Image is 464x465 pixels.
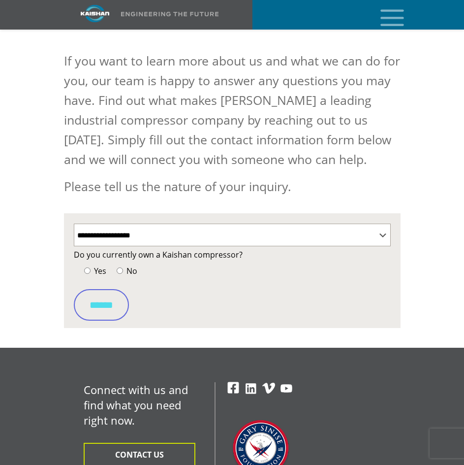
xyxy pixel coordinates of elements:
img: Engineering the future [121,12,218,16]
input: Yes [84,267,91,274]
img: Linkedin [245,382,257,395]
span: Yes [92,266,106,276]
img: Facebook [227,381,240,394]
input: No [117,267,123,274]
p: If you want to learn more about us and what we can do for you, our team is happy to answer any qu... [64,51,401,169]
p: Please tell us the nature of your inquiry. [64,176,401,196]
span: Connect with us and find what you need right now. [84,382,188,428]
img: Youtube [280,382,293,395]
a: mobile menu [376,6,393,23]
img: Vimeo [262,383,275,394]
img: kaishan logo [58,5,132,22]
form: Contact form [74,248,391,321]
span: No [124,266,137,276]
label: Do you currently own a Kaishan compressor? [74,248,391,262]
